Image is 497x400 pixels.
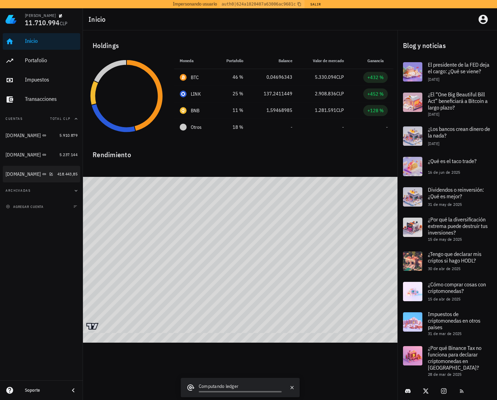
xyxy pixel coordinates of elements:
a: [DOMAIN_NAME] 5.237.144 [3,146,80,163]
span: Impuestos de criptomonedas en otros países [428,311,480,331]
span: Dividendos o reinversión: ¿Qué es mejor? [428,186,484,200]
button: Salir [307,1,324,8]
span: ¿Cómo comprar cosas con criptomonedas? [428,281,486,294]
div: LINK-icon [180,91,187,97]
div: Rendimiento [87,144,393,160]
div: 25 % [220,90,244,97]
div: Inicio [25,38,77,44]
a: ¿Cómo comprar cosas con criptomonedas? 15 de abr de 2025 [397,276,497,307]
span: 31 de may de 2025 [428,202,462,207]
a: Inicio [3,33,80,50]
span: ¿Los bancos crean dinero de la nada? [428,125,490,139]
span: 5.330.094 [315,74,336,80]
span: ¿El “One Big Beautiful Bill Act” beneficiará a Bitcoin a largo plazo? [428,91,488,111]
span: 2.908.836 [315,91,336,97]
a: ¿Qué es el taco trade? 16 de jun de 2025 [397,151,497,182]
a: ¿Por qué la diversificación extrema puede destruir tus inversiones? 15 de may de 2025 [397,212,497,246]
button: CuentasTotal CLP [3,111,80,127]
span: CLP [336,74,344,80]
a: ¿El “One Big Beautiful Bill Act” beneficiará a Bitcoin a largo plazo? [DATE] [397,87,497,121]
a: [DOMAIN_NAME] 418.443,85 [3,166,80,182]
div: Computando ledger [199,383,282,391]
span: 418.443,85 [57,171,77,177]
a: Impuestos de criptomonedas en otros países 31 de mar de 2025 [397,307,497,341]
th: Balance [249,53,298,69]
div: +452 % [367,91,384,97]
span: 11.710.994 [25,18,60,27]
div: Holdings [87,35,393,57]
h1: Inicio [88,14,109,25]
a: Impuestos [3,72,80,88]
span: CLP [336,91,344,97]
div: 11 % [220,107,244,114]
span: 15 de may de 2025 [428,237,462,242]
span: CLP [60,20,68,27]
div: +128 % [367,107,384,114]
a: ¿Los bancos crean dinero de la nada? [DATE] [397,121,497,151]
span: El presidente de la FED deja el cargo: ¿Qué se viene? [428,61,489,75]
div: Portafolio [25,57,77,64]
th: Portafolio [215,53,249,69]
img: LedgiFi [6,14,17,25]
span: 15 de abr de 2025 [428,296,461,302]
th: Valor de mercado [298,53,350,69]
div: 18 % [220,124,244,131]
div: [DOMAIN_NAME] [6,152,41,158]
a: Dividendos o reinversión: ¿Qué es mejor? 31 de may de 2025 [397,182,497,212]
div: 46 % [220,74,244,81]
span: ¿Tengo que declarar mis criptos si hago HODL? [428,250,481,264]
div: +432 % [367,74,384,81]
a: [DOMAIN_NAME] 5.910.879 [3,127,80,144]
span: - [291,124,292,130]
div: 1,59468985 [254,107,292,114]
span: 16 de jun de 2025 [428,170,460,175]
span: 5.910.879 [59,133,77,138]
span: Impersonando usuario [173,0,217,8]
div: 137,2411449 [254,90,292,97]
span: [DATE] [428,141,439,146]
div: Impuestos [25,76,77,83]
div: Soporte [25,388,64,393]
button: Archivadas [3,182,80,199]
div: BNB [191,107,200,114]
span: - [386,124,388,130]
a: ¿Por qué Binance Tax no funciona para declarar criptomonedas en [GEOGRAPHIC_DATA]? 28 de mar de 2025 [397,341,497,381]
span: Total CLP [50,116,71,121]
div: [DOMAIN_NAME] [6,171,41,177]
a: El presidente de la FED deja el cargo: ¿Qué se viene? [DATE] [397,57,497,87]
div: BNB-icon [180,107,187,114]
span: 28 de mar de 2025 [428,372,462,377]
span: - [342,124,344,130]
button: agregar cuenta [4,203,47,210]
span: Otros [191,124,201,131]
a: Transacciones [3,91,80,108]
span: agregar cuenta [7,204,44,209]
span: ¿Qué es el taco trade? [428,158,477,164]
div: 0,04696343 [254,74,292,81]
a: ¿Tengo que declarar mis criptos si hago HODL? 30 de abr de 2025 [397,246,497,276]
div: BTC-icon [180,74,187,81]
div: Transacciones [25,96,77,102]
span: ¿Por qué la diversificación extrema puede destruir tus inversiones? [428,216,488,236]
span: CLP [336,107,344,113]
span: ¿Por qué Binance Tax no funciona para declarar criptomonedas en [GEOGRAPHIC_DATA]? [428,344,481,371]
span: 31 de mar de 2025 [428,331,462,336]
a: Portafolio [3,53,80,69]
div: [PERSON_NAME] [25,13,56,18]
th: Moneda [174,53,215,69]
span: 30 de abr de 2025 [428,266,461,271]
span: 1.281.591 [315,107,336,113]
span: Ganancia [367,58,388,63]
div: [DOMAIN_NAME] [6,133,41,139]
a: Charting by TradingView [86,323,99,330]
span: [DATE] [428,77,439,82]
span: [DATE] [428,112,439,117]
div: BTC [191,74,199,81]
span: 5.237.144 [59,152,77,157]
div: Blog y noticias [397,35,497,57]
div: LINK [191,91,201,97]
